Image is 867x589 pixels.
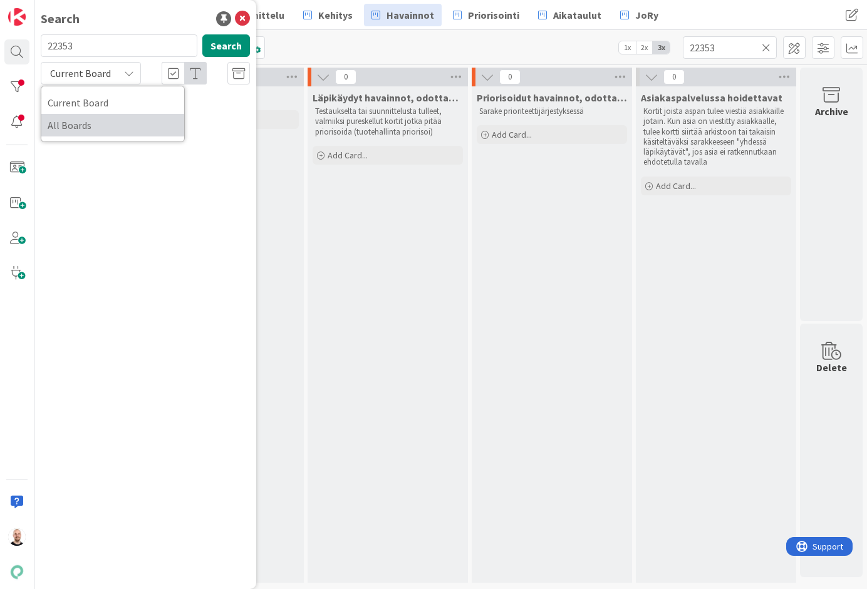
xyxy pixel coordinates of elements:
[41,114,184,136] a: All Boards
[313,91,463,104] span: Läpikäydyt havainnot, odottaa priorisointia
[445,4,527,26] a: Priorisointi
[231,8,284,23] span: Suunnittelu
[387,8,434,23] span: Havainnot
[479,106,625,116] p: Sarake prioriteettijärjestyksessä
[26,2,57,17] span: Support
[816,360,847,375] div: Delete
[663,69,685,85] span: 0
[48,116,178,135] span: All Boards
[656,180,696,192] span: Add Card...
[643,106,789,168] p: Kortit joista aspan tulee viestiä asiakkaille jotain. Kun asia on viestitty asiakkaalle, tulee ko...
[328,150,368,161] span: Add Card...
[8,8,26,26] img: Visit kanbanzone.com
[492,129,532,140] span: Add Card...
[202,34,250,57] button: Search
[613,4,666,26] a: JoRy
[48,93,178,112] span: Current Board
[8,563,26,581] img: avatar
[619,41,636,54] span: 1x
[8,528,26,546] img: TM
[50,67,111,79] span: Current Board
[683,36,777,59] input: Quick Filter...
[553,8,601,23] span: Aikataulut
[636,41,653,54] span: 2x
[41,34,197,57] input: Search for title...
[335,69,356,85] span: 0
[315,106,460,137] p: Testaukselta tai suunnittelusta tulleet, valmiiksi pureskellut kortit jotka pitää priorisoida (tu...
[364,4,442,26] a: Havainnot
[468,8,519,23] span: Priorisointi
[653,41,670,54] span: 3x
[815,104,848,119] div: Archive
[499,69,521,85] span: 0
[41,91,184,114] a: Current Board
[477,91,627,104] span: Priorisoidut havainnot, odottaa kehityskapaa
[635,8,658,23] span: JoRy
[641,91,782,104] span: Asiakaspalvelussa hoidettavat
[41,9,80,28] div: Search
[531,4,609,26] a: Aikataulut
[318,8,353,23] span: Kehitys
[296,4,360,26] a: Kehitys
